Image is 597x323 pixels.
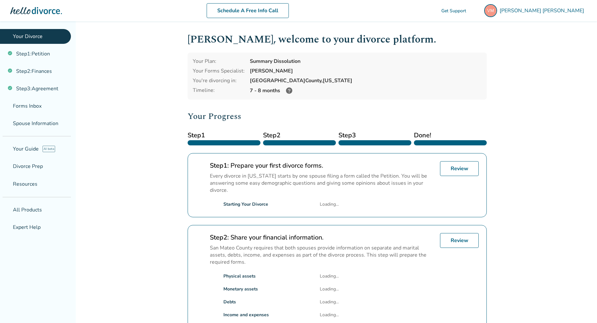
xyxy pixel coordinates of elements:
[4,181,9,187] span: menu_book
[4,164,9,169] span: list_alt_check
[193,67,245,74] div: Your Forms Specialist:
[188,131,260,140] span: Step 1
[471,7,479,15] span: shopping_cart
[193,58,245,65] div: Your Plan:
[440,233,479,248] a: Review
[193,87,245,94] div: Timeline:
[215,286,221,292] span: radio_button_unchecked
[500,7,587,14] span: [PERSON_NAME] [PERSON_NAME]
[434,8,439,13] span: phone_in_talk
[215,273,221,279] span: radio_button_unchecked
[13,103,42,110] span: Forms Inbox
[250,77,482,84] div: [GEOGRAPHIC_DATA] County, [US_STATE]
[210,161,229,170] strong: Step 1 :
[210,161,435,170] h2: Prepare your first divorce forms.
[440,161,479,176] a: Review
[4,225,9,230] span: groups
[223,201,268,207] div: Starting Your Divorce
[320,273,339,279] span: Loading...
[210,233,229,242] strong: Step 2 :
[441,8,466,14] span: Get Support
[215,201,221,207] span: radio_button_unchecked
[320,299,339,305] span: Loading...
[196,161,205,170] span: check_circle
[4,121,9,126] span: people
[215,312,221,318] span: radio_button_unchecked
[4,103,9,109] span: inbox
[207,3,289,18] a: Schedule A Free Info Call
[193,77,245,84] div: You're divorcing in:
[210,233,435,242] h2: Share your financial information.
[434,8,466,14] a: phone_in_talkGet Support
[338,131,411,140] span: Step 3
[250,67,482,74] div: [PERSON_NAME]
[320,286,339,292] span: Loading...
[223,273,256,279] div: Physical assets
[320,201,339,207] span: Loading...
[188,110,487,123] h2: Your Progress
[196,233,205,242] span: check_circle
[210,172,435,194] p: Every divorce in [US_STATE] starts by one spouse filing a form called the Petition. You will be a...
[4,207,9,212] span: shopping_basket
[215,299,221,305] span: radio_button_unchecked
[4,146,9,152] span: explore
[223,299,236,305] div: Debts
[223,312,269,318] div: Income and expenses
[4,34,9,39] span: flag_2
[223,286,258,292] div: Monetary assets
[43,146,55,152] span: AI beta
[484,4,497,17] img: vmvicmelara@live.com
[320,312,339,318] span: Loading...
[263,131,336,140] span: Step 2
[188,32,487,47] h1: [PERSON_NAME] , welcome to your divorce platform.
[414,131,487,140] span: Done!
[250,58,482,65] div: Summary Dissolution
[210,244,435,266] p: San Mateo County requires that both spouses provide information on separate and marital assets, d...
[250,87,482,94] div: 7 - 8 months
[4,181,37,188] span: Resources
[59,180,67,188] span: expand_more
